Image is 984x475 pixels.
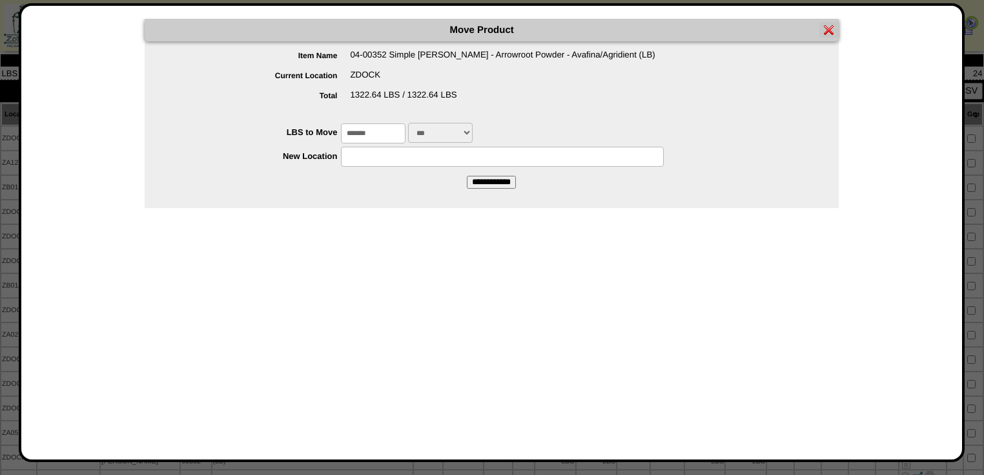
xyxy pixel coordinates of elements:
[170,50,839,70] div: 04-00352 Simple [PERSON_NAME] - Arrowroot Powder - Avafina/Agridient (LB)
[170,151,342,161] label: New Location
[824,25,834,35] img: error.gif
[170,91,351,100] label: Total
[145,19,839,41] div: Move Product
[170,51,351,60] label: Item Name
[170,127,342,137] label: LBS to Move
[170,90,839,110] div: 1322.64 LBS / 1322.64 LBS
[170,70,839,90] div: ZDOCK
[170,71,351,80] label: Current Location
